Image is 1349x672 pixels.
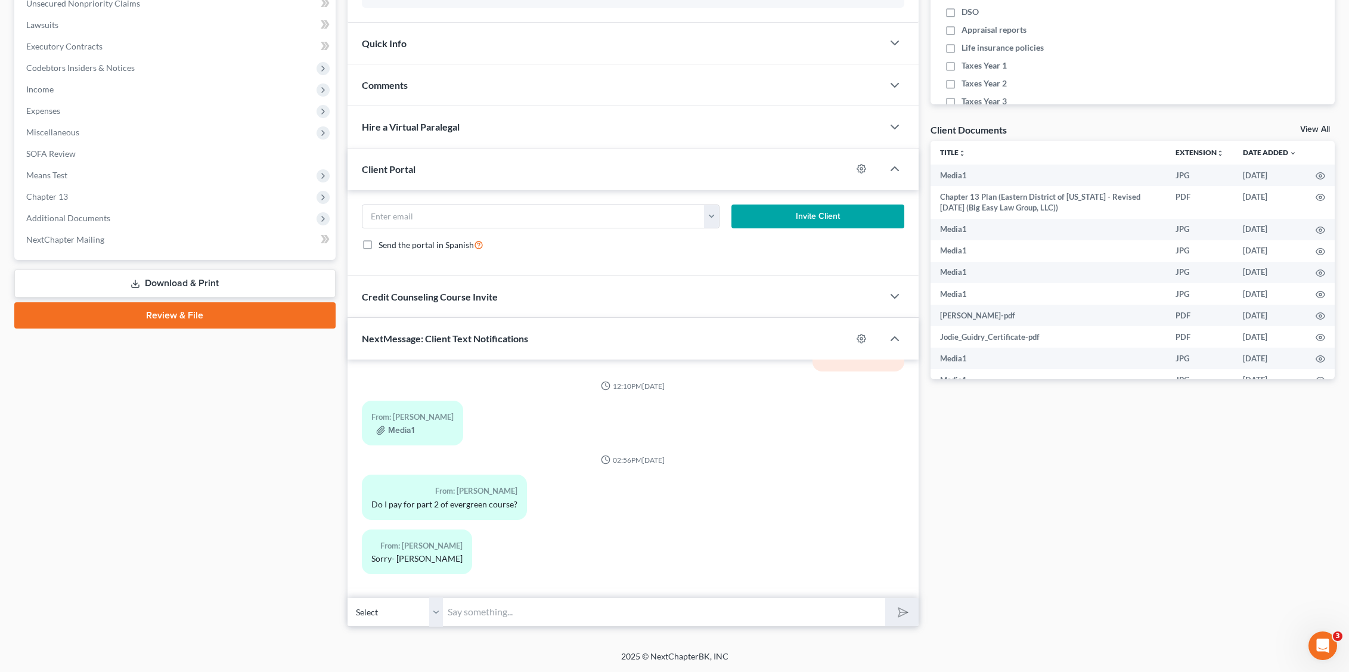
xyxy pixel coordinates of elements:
iframe: Intercom live chat [1308,631,1337,660]
span: Taxes Year 1 [962,60,1007,72]
td: Jodie_Guidry_Certificate-pdf [931,326,1166,348]
i: unfold_more [1217,150,1224,157]
td: JPG [1166,165,1233,186]
span: Send the portal in Spanish [379,240,474,250]
td: PDF [1166,326,1233,348]
input: Enter email [362,205,705,228]
a: Executory Contracts [17,36,336,57]
td: Media1 [931,348,1166,369]
button: Media1 [376,426,414,435]
td: [DATE] [1233,186,1306,219]
a: SOFA Review [17,143,336,165]
span: Quick Info [362,38,407,49]
td: [DATE] [1233,240,1306,262]
td: JPG [1166,262,1233,283]
span: Expenses [26,106,60,116]
td: [DATE] [1233,369,1306,391]
a: Lawsuits [17,14,336,36]
td: JPG [1166,283,1233,305]
span: Credit Counseling Course Invite [362,291,498,302]
td: [PERSON_NAME]-pdf [931,305,1166,326]
span: SOFA Review [26,148,76,159]
td: [DATE] [1233,326,1306,348]
td: JPG [1166,369,1233,391]
td: JPG [1166,240,1233,262]
td: Media1 [931,283,1166,305]
a: Titleunfold_more [940,148,966,157]
td: Media1 [931,219,1166,240]
td: [DATE] [1233,262,1306,283]
span: Executory Contracts [26,41,103,51]
i: expand_more [1289,150,1297,157]
button: Invite Client [731,205,904,228]
td: Media1 [931,165,1166,186]
span: Client Portal [362,163,415,175]
td: [DATE] [1233,283,1306,305]
span: Additional Documents [26,213,110,223]
td: PDF [1166,305,1233,326]
a: Date Added expand_more [1243,148,1297,157]
div: 12:10PM[DATE] [362,381,904,391]
span: 3 [1333,631,1342,641]
td: [DATE] [1233,348,1306,369]
a: NextChapter Mailing [17,229,336,250]
td: JPG [1166,348,1233,369]
a: Extensionunfold_more [1176,148,1224,157]
div: From: [PERSON_NAME] [371,410,454,424]
span: Means Test [26,170,67,180]
div: 2025 © NextChapterBK, INC [335,651,1015,672]
span: Chapter 13 [26,191,68,202]
span: Hire a Virtual Paralegal [362,121,460,132]
span: Codebtors Insiders & Notices [26,63,135,73]
td: [DATE] [1233,165,1306,186]
td: Media1 [931,262,1166,283]
td: [DATE] [1233,305,1306,326]
div: From: [PERSON_NAME] [371,539,463,553]
div: 02:56PM[DATE] [362,455,904,465]
td: PDF [1166,186,1233,219]
div: Sorry- [PERSON_NAME] [371,553,463,565]
span: DSO [962,6,979,18]
div: From: [PERSON_NAME] [371,484,517,498]
span: NextMessage: Client Text Notifications [362,333,528,344]
i: unfold_more [959,150,966,157]
div: Do I pay for part 2 of evergreen course? [371,498,517,510]
input: Say something... [443,597,886,627]
a: Download & Print [14,270,336,298]
span: NextChapter Mailing [26,234,104,244]
span: Life insurance policies [962,42,1044,54]
td: [DATE] [1233,219,1306,240]
span: Miscellaneous [26,127,79,137]
span: Lawsuits [26,20,58,30]
span: Taxes Year 2 [962,78,1007,89]
td: Media1 [931,369,1166,391]
td: Chapter 13 Plan (Eastern District of [US_STATE] - Revised [DATE] (Big Easy Law Group, LLC)) [931,186,1166,219]
div: Client Documents [931,123,1007,136]
a: View All [1300,125,1330,134]
td: Media1 [931,240,1166,262]
span: Income [26,84,54,94]
td: JPG [1166,219,1233,240]
a: Review & File [14,302,336,329]
span: Comments [362,79,408,91]
span: Appraisal reports [962,24,1027,36]
span: Taxes Year 3 [962,95,1007,107]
